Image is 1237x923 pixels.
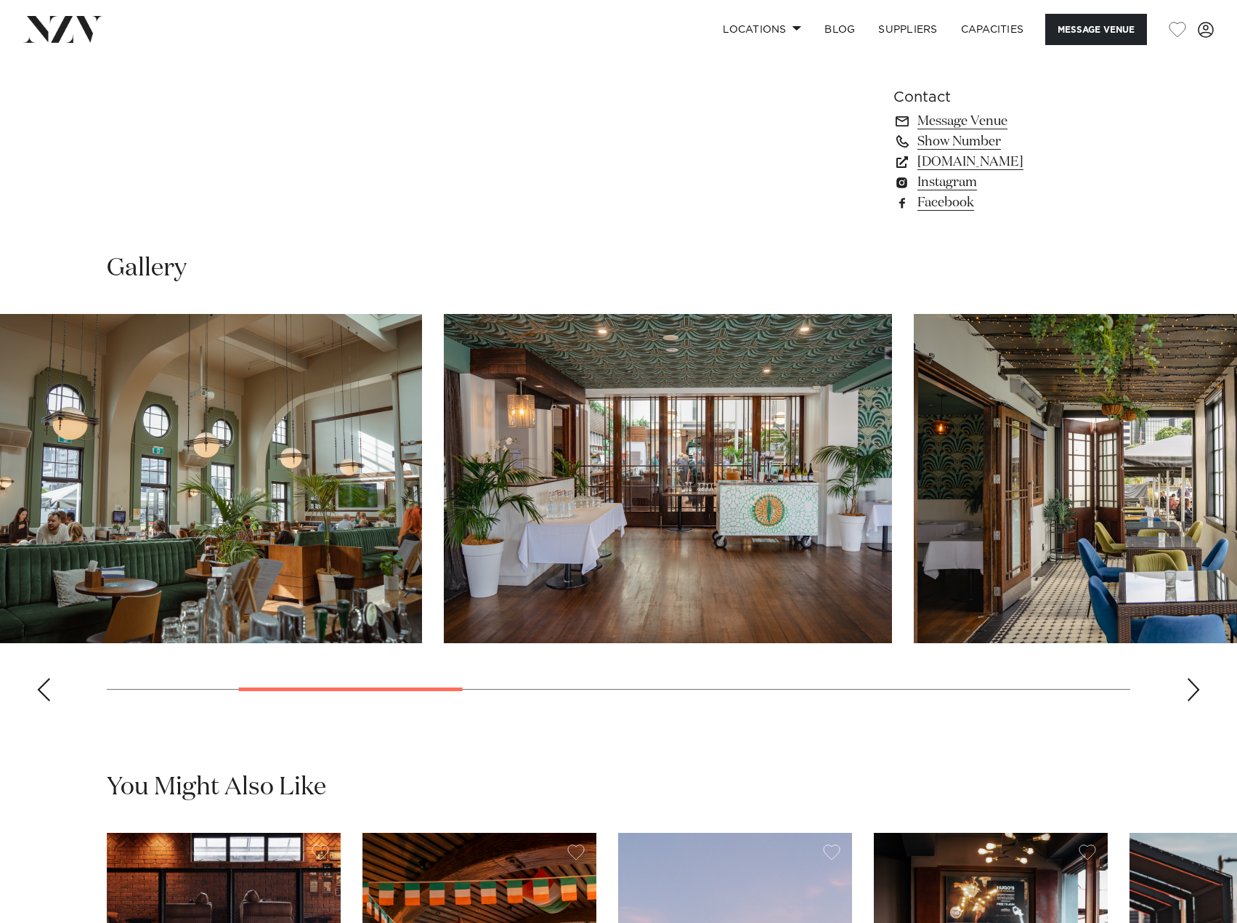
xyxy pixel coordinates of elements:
[867,14,949,45] a: SUPPLIERS
[813,14,867,45] a: BLOG
[711,14,813,45] a: Locations
[23,16,102,42] img: nzv-logo.png
[1045,14,1147,45] button: Message Venue
[893,86,1130,108] h6: Contact
[107,771,326,804] h2: You Might Also Like
[444,314,892,643] swiper-slide: 3 / 10
[893,111,1130,132] a: Message Venue
[107,252,187,285] h2: Gallery
[949,14,1036,45] a: Capacities
[893,132,1130,152] a: Show Number
[893,152,1130,172] a: [DOMAIN_NAME]
[893,172,1130,193] a: Instagram
[893,193,1130,213] a: Facebook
